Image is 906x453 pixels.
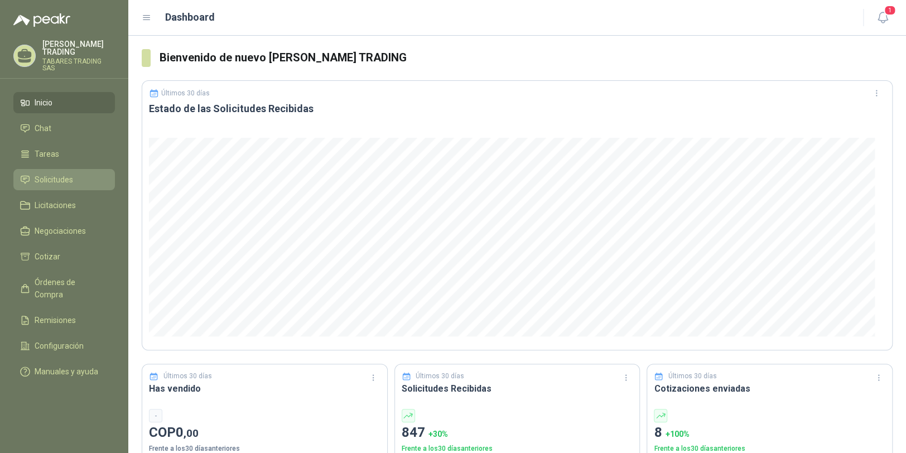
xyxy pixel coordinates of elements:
span: ,00 [184,427,199,440]
span: Configuración [35,340,84,352]
a: Negociaciones [13,220,115,242]
button: 1 [873,8,893,28]
a: Inicio [13,92,115,113]
span: Licitaciones [35,199,76,211]
h3: Solicitudes Recibidas [402,382,633,396]
span: 0 [176,425,199,440]
p: Últimos 30 días [416,371,464,382]
h3: Bienvenido de nuevo [PERSON_NAME] TRADING [160,49,893,66]
a: Remisiones [13,310,115,331]
div: - [149,409,162,422]
span: Inicio [35,97,52,109]
a: Órdenes de Compra [13,272,115,305]
span: Cotizar [35,250,60,263]
a: Solicitudes [13,169,115,190]
span: 1 [884,5,896,16]
p: [PERSON_NAME] TRADING [42,40,115,56]
h3: Estado de las Solicitudes Recibidas [149,102,885,115]
img: Logo peakr [13,13,70,27]
span: Chat [35,122,51,134]
a: Cotizar [13,246,115,267]
span: Remisiones [35,314,76,326]
a: Tareas [13,143,115,165]
span: Tareas [35,148,59,160]
h1: Dashboard [165,9,215,25]
a: Manuales y ayuda [13,361,115,382]
span: Manuales y ayuda [35,365,98,378]
span: Negociaciones [35,225,86,237]
span: + 100 % [665,430,689,438]
a: Licitaciones [13,195,115,216]
span: Órdenes de Compra [35,276,104,301]
p: COP [149,422,380,444]
p: 847 [402,422,633,444]
p: 8 [654,422,885,444]
span: + 30 % [428,430,448,438]
p: Últimos 30 días [668,371,717,382]
h3: Cotizaciones enviadas [654,382,885,396]
p: Últimos 30 días [163,371,212,382]
h3: Has vendido [149,382,380,396]
a: Chat [13,118,115,139]
span: Solicitudes [35,174,73,186]
p: Últimos 30 días [161,89,210,97]
p: TABARES TRADING SAS [42,58,115,71]
a: Configuración [13,335,115,356]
